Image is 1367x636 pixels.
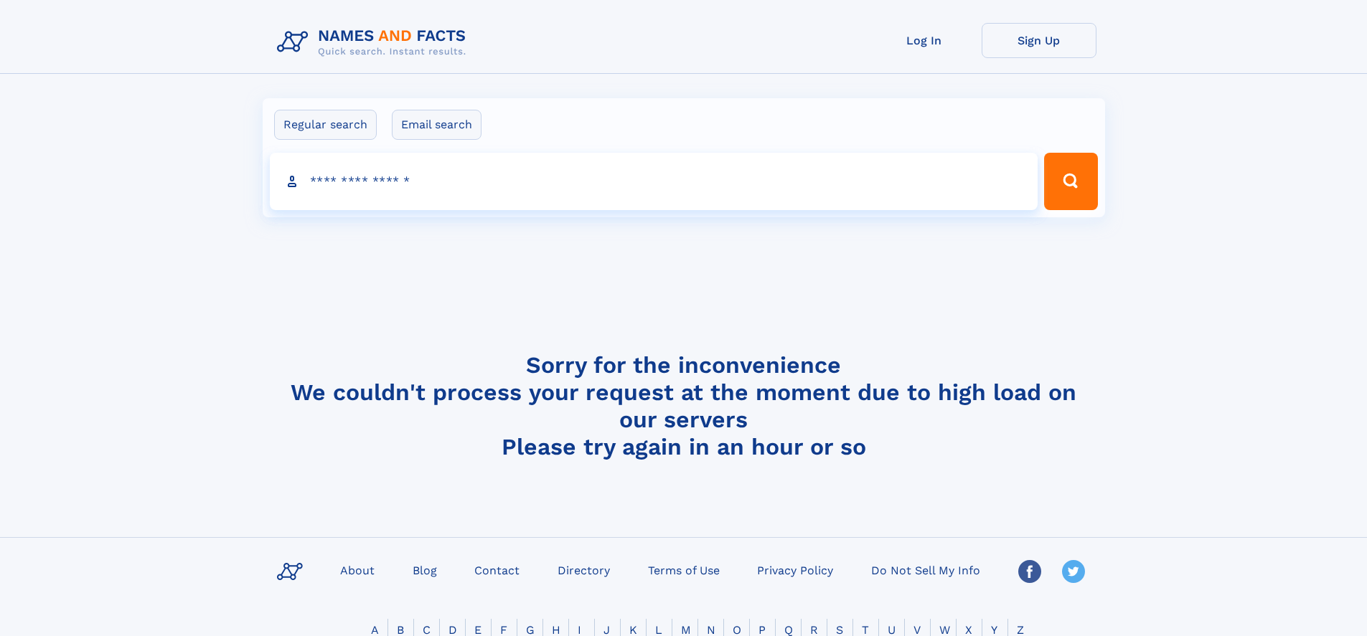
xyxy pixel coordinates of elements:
img: Twitter [1062,560,1085,583]
a: About [334,559,380,580]
a: Log In [867,23,982,58]
a: Contact [469,559,525,580]
a: Directory [552,559,616,580]
img: Facebook [1018,560,1041,583]
img: Logo Names and Facts [271,23,478,62]
label: Regular search [274,110,377,140]
input: search input [270,153,1038,210]
a: Sign Up [982,23,1096,58]
a: Do Not Sell My Info [865,559,986,580]
a: Terms of Use [642,559,725,580]
h4: Sorry for the inconvenience We couldn't process your request at the moment due to high load on ou... [271,351,1096,460]
a: Blog [407,559,443,580]
button: Search Button [1044,153,1097,210]
label: Email search [392,110,481,140]
a: Privacy Policy [751,559,839,580]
